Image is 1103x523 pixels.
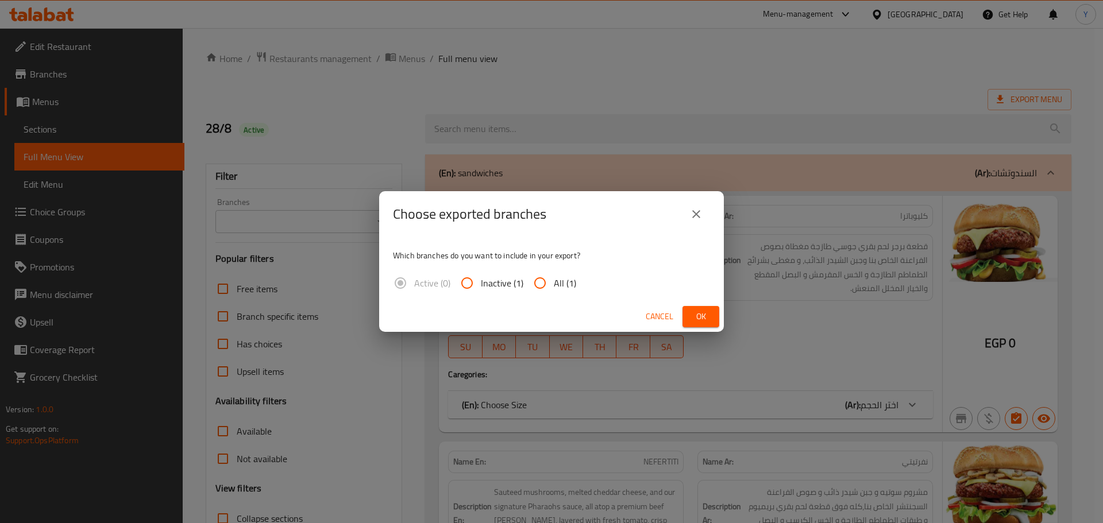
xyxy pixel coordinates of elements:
[682,306,719,327] button: Ok
[641,306,678,327] button: Cancel
[414,276,450,290] span: Active (0)
[393,205,546,223] h2: Choose exported branches
[393,250,710,261] p: Which branches do you want to include in your export?
[682,200,710,228] button: close
[692,309,710,324] span: Ok
[554,276,576,290] span: All (1)
[481,276,523,290] span: Inactive (1)
[646,309,673,324] span: Cancel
